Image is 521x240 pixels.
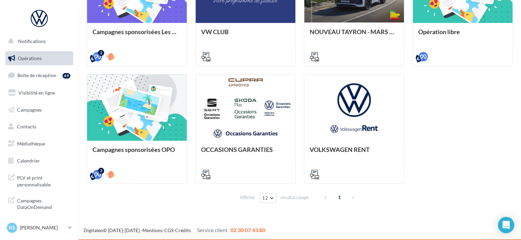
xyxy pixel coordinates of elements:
span: Médiathèque [17,141,45,146]
p: [PERSON_NAME] [20,224,65,231]
a: Campagnes DataOnDemand [4,193,74,213]
a: Digitaleo [84,227,103,233]
span: Afficher [240,194,255,201]
span: Campagnes DataOnDemand [17,196,70,211]
a: CGS [164,227,173,233]
a: Opérations [4,51,74,66]
a: Campagnes [4,103,74,117]
a: Médiathèque [4,137,74,151]
a: Visibilité en ligne [4,86,74,100]
span: Notifications [18,38,46,44]
div: Opération libre [418,28,507,42]
a: PLV et print personnalisable [4,170,74,190]
span: Contacts [17,124,36,129]
span: © [DATE]-[DATE] - - - [84,227,265,233]
span: Campagnes [17,107,42,112]
span: Opérations [18,55,42,61]
a: Mentions [142,227,163,233]
span: 12 [262,195,268,201]
div: 2 [98,168,104,174]
div: VOLKSWAGEN RENT [310,146,398,160]
a: KS [PERSON_NAME] [5,221,73,234]
a: Calendrier [4,154,74,168]
div: OCCASIONS GARANTIES [201,146,290,160]
a: Contacts [4,119,74,134]
a: Crédits [175,227,191,233]
button: Notifications [4,34,72,48]
div: 2 [98,50,104,56]
span: résultats/page [280,194,309,201]
span: PLV et print personnalisable [17,173,70,188]
a: Boîte de réception49 [4,68,74,83]
span: Calendrier [17,158,40,164]
div: 49 [62,73,70,79]
span: Boîte de réception [17,72,56,78]
span: KS [9,224,15,231]
div: Campagnes sponsorisées Les Instants VW Octobre [93,28,181,42]
span: Visibilité en ligne [18,90,55,96]
span: 02 30 07 43 80 [230,227,265,233]
span: Service client [197,227,228,233]
div: NOUVEAU TAYRON - MARS 2025 [310,28,398,42]
button: 12 [259,193,277,203]
div: VW CLUB [201,28,290,42]
span: 1 [334,192,345,203]
div: Open Intercom Messenger [498,217,514,233]
div: Campagnes sponsorisées OPO [93,146,181,160]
